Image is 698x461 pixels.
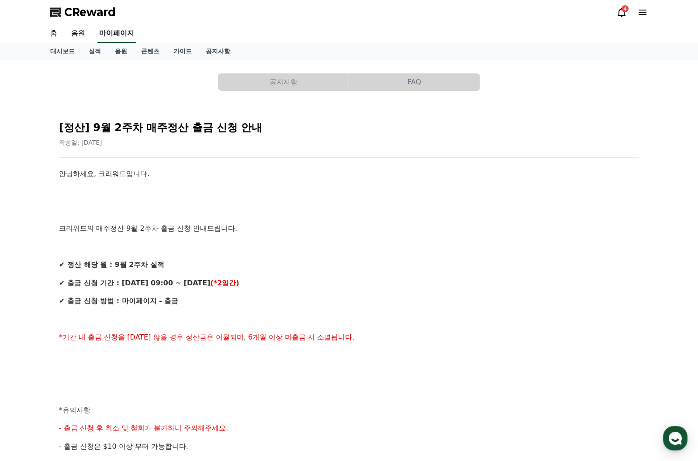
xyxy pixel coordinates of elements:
[48,14,121,21] div: 몇 분 내 답변 받으실 수 있어요
[62,41,111,52] button: 운영시간 보기
[97,24,136,43] a: 마이페이지
[25,78,148,87] div: [크리워드] 채널이 승인되었습니다.
[349,73,480,91] button: FAQ
[59,223,639,234] p: 크리워드의 매주정산 9월 2주차 출금 신청 안내드립니다.
[25,183,148,200] div: *크리워드 앱 설치 시 실시간 실적 알림을 받으실 수 있어요!
[166,43,199,59] a: 가이드
[59,333,355,341] span: *기간 내 출금 신청을 [DATE] 않을 경우 정산금은 이월되며, 6개월 이상 미출금 시 소멸됩니다.
[134,43,166,59] a: 콘텐츠
[69,131,77,139] img: point_right
[59,406,90,414] span: *유의사항
[64,24,92,43] a: 음원
[616,7,627,17] a: 4
[59,139,102,146] span: 작성일: [DATE]
[25,152,148,178] div: 📌가이드라인 미준수 시 서비스 이용에 제한이 있을 수 있습니다. (저작권·어뷰징 콘텐츠 등)
[25,108,148,117] div: 크리워드 이용 가이드
[59,442,188,451] span: - 출금 신청은 $10 이상 부터 가능합니다.
[25,118,97,125] a: [URL][DOMAIN_NAME]
[43,24,64,43] a: 홈
[199,43,237,59] a: 공지사항
[45,235,160,253] div: 승인해주셔서 감사합니다! 좋은 하루 되세요!!!!
[622,5,629,12] div: 4
[59,424,228,432] span: - 출금 신청 후 취소 및 철회가 불가하니 주의해주세요.
[59,279,210,287] strong: ✔ 출금 신청 기간 : [DATE] 09:00 ~ [DATE]
[88,109,96,117] img: point_right
[50,5,116,19] a: CReward
[210,279,239,287] strong: (*2일간)
[48,5,82,14] div: CReward
[59,260,164,269] strong: ✔ 정산 해당 월 : 9월 2주차 실적
[25,130,148,139] div: 자주 묻는 질문
[46,28,127,38] div: CReward에 문의하기
[59,297,178,305] strong: ✔ 출금 신청 방법 : 마이페이지 - 출금
[66,42,101,50] span: 운영시간 보기
[218,73,349,91] button: 공지사항
[59,121,639,135] h2: [정산] 9월 2주차 매주정산 출금 신청 안내
[25,139,97,147] a: [URL][DOMAIN_NAME]
[64,5,116,19] span: CReward
[25,87,148,104] div: 이용 가이드를 반드시 확인 후 이용 부탁드립니다 :)
[59,168,639,180] p: 안녕하세요, 크리워드입니다.
[43,43,82,59] a: 대시보드
[108,43,134,59] a: 음원
[82,43,108,59] a: 실적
